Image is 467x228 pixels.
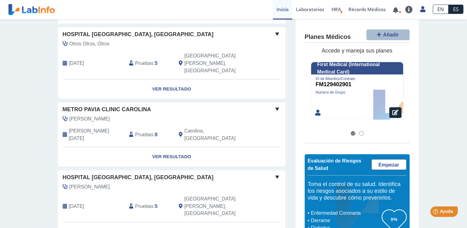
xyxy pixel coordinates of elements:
[69,127,124,142] span: 2025-01-31
[135,131,153,138] span: Pruebas
[412,204,460,221] iframe: Help widget launcher
[155,132,158,137] b: 8
[309,217,382,224] li: Derrame
[382,215,407,223] h3: 0%
[63,30,214,39] span: Hospital [GEOGRAPHIC_DATA], [GEOGRAPHIC_DATA]
[309,209,382,217] li: Enfermedad Coronaria
[69,40,110,48] span: Otros Otros, Otros
[155,204,158,209] b: 5
[184,52,252,74] span: San Juan, PR
[305,34,351,41] h4: Planes Médicos
[124,52,174,74] div: :
[308,181,407,201] h5: Toma el control de su salud. Identifica los riesgos asociados a su estilo de vida y descubre cómo...
[322,48,392,54] span: Accede y maneja sus planes
[63,105,151,114] span: Metro Pavia Clinic Carolina
[448,5,463,14] a: ES
[155,61,158,66] b: 5
[371,159,407,170] a: Empezar
[69,60,84,67] span: 2025-03-24
[63,173,214,182] span: Hospital [GEOGRAPHIC_DATA], [GEOGRAPHIC_DATA]
[69,203,84,210] span: 2024-11-02
[308,158,361,171] span: Evaluación de Riesgos de Salud
[58,79,286,99] a: Ver Resultado
[433,5,448,14] a: EN
[184,195,252,217] span: San Juan, PR
[124,127,174,142] div: :
[184,127,252,142] span: Carolina, PR
[69,115,110,123] span: Vazquez Diaz, Maria
[378,162,399,167] span: Empezar
[135,203,153,210] span: Pruebas
[135,60,153,67] span: Pruebas
[383,32,399,37] span: Añadir
[58,147,286,167] a: Ver Resultado
[124,195,174,217] div: :
[69,183,110,191] span: Marrero Perea, Valerie
[366,29,410,40] button: Añadir
[331,6,341,12] span: HRA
